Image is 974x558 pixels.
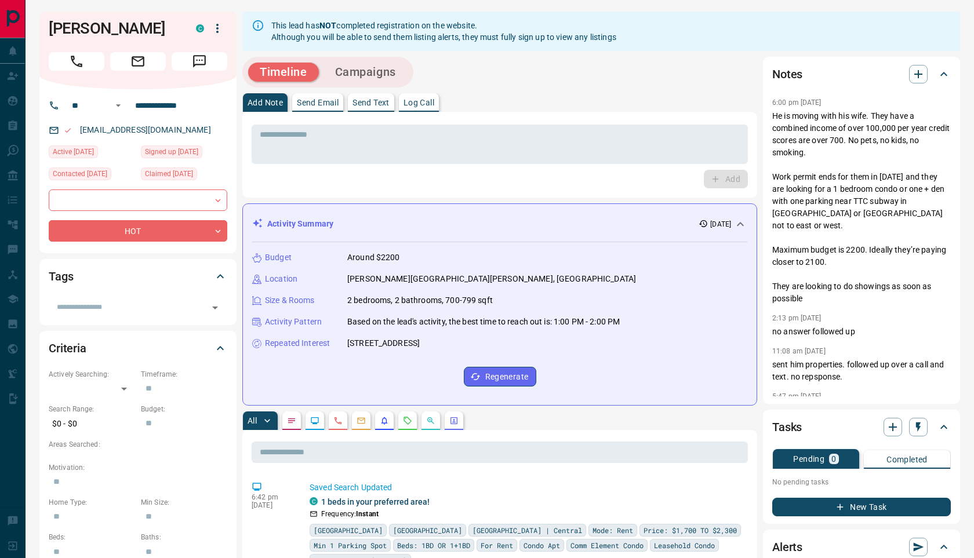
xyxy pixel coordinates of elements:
[321,509,379,519] p: Frequency:
[524,539,560,551] span: Condo Apt
[49,532,135,542] p: Beds:
[772,359,951,383] p: sent him properties. followed up over a call and text. no repsponse.
[252,493,292,501] p: 6:42 pm
[772,326,951,338] p: no answer followed up
[49,145,135,162] div: Thu Feb 20 2025
[248,99,283,107] p: Add Note
[310,482,743,494] p: Saved Search Updated
[772,314,822,322] p: 2:13 pm [DATE]
[772,347,826,355] p: 11:08 am [DATE]
[352,99,390,107] p: Send Text
[49,414,135,433] p: $0 - $0
[53,168,107,180] span: Contacted [DATE]
[141,145,227,162] div: Thu Feb 20 2025
[772,418,802,436] h2: Tasks
[772,538,802,556] h2: Alerts
[252,213,747,235] div: Activity Summary[DATE]
[710,219,731,229] p: [DATE]
[49,167,135,184] div: Thu Mar 27 2025
[356,510,379,518] strong: Instant
[347,251,400,264] p: Around $2200
[473,524,582,536] span: [GEOGRAPHIC_DATA] | Central
[141,532,227,542] p: Baths:
[49,462,227,473] p: Motivation:
[314,524,383,536] span: [GEOGRAPHIC_DATA]
[321,497,430,506] a: 1 beds in your preferred area!
[380,416,389,425] svg: Listing Alerts
[654,539,715,551] span: Leasehold Condo
[644,524,737,536] span: Price: $1,700 TO $2,300
[141,497,227,508] p: Min Size:
[265,337,330,349] p: Repeated Interest
[772,413,951,441] div: Tasks
[310,497,318,505] div: condos.ca
[886,455,928,464] p: Completed
[403,416,412,425] svg: Requests
[80,125,211,134] a: [EMAIL_ADDRESS][DOMAIN_NAME]
[772,110,951,305] p: He is moving with his wife. They have a combined income of over 100,000 per year credit scores ar...
[347,273,636,285] p: [PERSON_NAME][GEOGRAPHIC_DATA][PERSON_NAME], [GEOGRAPHIC_DATA]
[141,369,227,380] p: Timeframe:
[310,416,319,425] svg: Lead Browsing Activity
[172,52,227,71] span: Message
[49,220,227,242] div: HOT
[196,24,204,32] div: condos.ca
[793,455,824,463] p: Pending
[248,417,257,425] p: All
[207,300,223,316] button: Open
[319,21,336,30] strong: NOT
[49,52,104,71] span: Call
[49,262,227,290] div: Tags
[393,524,462,536] span: [GEOGRAPHIC_DATA]
[297,99,339,107] p: Send Email
[110,52,166,71] span: Email
[49,369,135,380] p: Actively Searching:
[772,498,951,516] button: New Task
[49,267,73,286] h2: Tags
[449,416,459,425] svg: Agent Actions
[49,334,227,362] div: Criteria
[265,316,322,328] p: Activity Pattern
[404,99,434,107] p: Log Call
[271,15,616,48] div: This lead has completed registration on the website. Although you will be able to send them listi...
[287,416,296,425] svg: Notes
[831,455,836,463] p: 0
[49,19,179,38] h1: [PERSON_NAME]
[64,126,72,134] svg: Email Valid
[314,539,387,551] span: Min 1 Parking Spot
[481,539,513,551] span: For Rent
[772,99,822,107] p: 6:00 pm [DATE]
[49,497,135,508] p: Home Type:
[772,60,951,88] div: Notes
[347,294,493,307] p: 2 bedrooms, 2 bathrooms, 700-799 sqft
[347,316,620,328] p: Based on the lead's activity, the best time to reach out is: 1:00 PM - 2:00 PM
[145,146,198,158] span: Signed up [DATE]
[357,416,366,425] svg: Emails
[593,524,633,536] span: Mode: Rent
[265,273,297,285] p: Location
[141,167,227,184] div: Thu Feb 20 2025
[772,65,802,83] h2: Notes
[772,473,951,491] p: No pending tasks
[570,539,644,551] span: Comm Element Condo
[145,168,193,180] span: Claimed [DATE]
[397,539,470,551] span: Beds: 1BD OR 1+1BD
[265,251,292,264] p: Budget
[49,439,227,450] p: Areas Searched:
[324,63,408,82] button: Campaigns
[333,416,343,425] svg: Calls
[267,218,333,230] p: Activity Summary
[111,99,125,112] button: Open
[772,392,822,400] p: 5:47 pm [DATE]
[464,367,536,386] button: Regenerate
[53,146,94,158] span: Active [DATE]
[252,501,292,509] p: [DATE]
[248,63,319,82] button: Timeline
[347,337,420,349] p: [STREET_ADDRESS]
[49,404,135,414] p: Search Range:
[49,339,86,358] h2: Criteria
[426,416,435,425] svg: Opportunities
[265,294,315,307] p: Size & Rooms
[141,404,227,414] p: Budget:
